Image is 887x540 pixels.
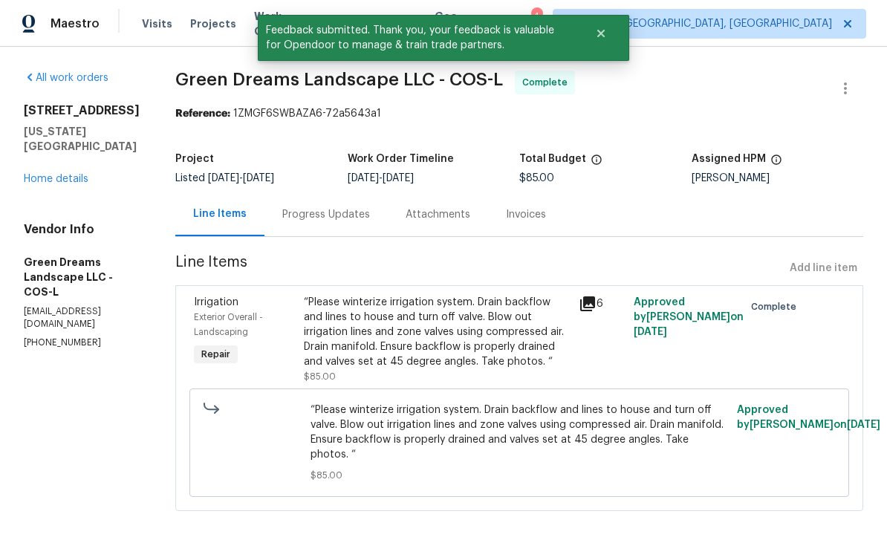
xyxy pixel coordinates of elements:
[24,103,140,118] h2: [STREET_ADDRESS]
[348,154,454,164] h5: Work Order Timeline
[142,16,172,31] span: Visits
[258,15,576,61] span: Feedback submitted. Thank you, your feedback is valuable for Opendoor to manage & train trade par...
[24,73,108,83] a: All work orders
[304,295,570,369] div: “Please winterize irrigation system. Drain backflow and lines to house and turn off valve. Blow o...
[175,255,784,282] span: Line Items
[195,347,236,362] span: Repair
[692,173,864,183] div: [PERSON_NAME]
[24,305,140,331] p: [EMAIL_ADDRESS][DOMAIN_NAME]
[190,16,236,31] span: Projects
[175,106,863,121] div: 1ZMGF6SWBAZA6-72a5643a1
[435,9,506,39] span: Geo Assignments
[254,9,292,39] span: Work Orders
[634,297,744,337] span: Approved by [PERSON_NAME] on
[565,16,832,31] span: [US_STATE][GEOGRAPHIC_DATA], [GEOGRAPHIC_DATA]
[175,108,230,119] b: Reference:
[579,295,625,313] div: 6
[522,75,574,90] span: Complete
[311,468,729,483] span: $85.00
[51,16,100,31] span: Maestro
[304,372,336,381] span: $85.00
[208,173,274,183] span: -
[692,154,766,164] h5: Assigned HPM
[311,403,729,462] span: “Please winterize irrigation system. Drain backflow and lines to house and turn off valve. Blow o...
[208,173,239,183] span: [DATE]
[634,327,667,337] span: [DATE]
[531,9,542,24] div: 4
[591,154,602,173] span: The total cost of line items that have been proposed by Opendoor. This sum includes line items th...
[506,207,546,222] div: Invoices
[24,222,140,237] h4: Vendor Info
[751,299,802,314] span: Complete
[193,206,247,221] div: Line Items
[194,313,263,336] span: Exterior Overall - Landscaping
[383,173,414,183] span: [DATE]
[847,420,880,430] span: [DATE]
[348,173,414,183] span: -
[175,71,503,88] span: Green Dreams Landscape LLC - COS-L
[576,19,626,48] button: Close
[24,174,88,184] a: Home details
[243,173,274,183] span: [DATE]
[175,154,214,164] h5: Project
[24,255,140,299] h5: Green Dreams Landscape LLC - COS-L
[24,124,140,154] h5: [US_STATE][GEOGRAPHIC_DATA]
[194,297,238,308] span: Irrigation
[282,207,370,222] div: Progress Updates
[737,405,880,430] span: Approved by [PERSON_NAME] on
[348,173,379,183] span: [DATE]
[24,336,140,349] p: [PHONE_NUMBER]
[770,154,782,173] span: The hpm assigned to this work order.
[519,154,586,164] h5: Total Budget
[406,207,470,222] div: Attachments
[519,173,554,183] span: $85.00
[175,173,274,183] span: Listed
